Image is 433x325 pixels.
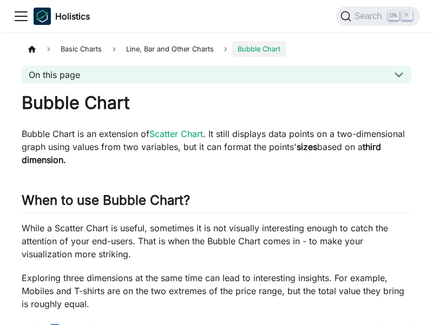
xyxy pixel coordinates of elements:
nav: Breadcrumbs [22,41,411,57]
span: Line, Bar and Other Charts [121,41,219,57]
kbd: K [402,11,412,21]
p: Exploring three dimensions at the same time can lead to interesting insights. For example, Mobile... [22,271,411,310]
p: Bubble Chart is an extension of . It still displays data points on a two-dimensional graph using ... [22,127,411,166]
span: Bubble Chart [232,41,286,57]
span: Basic Charts [55,41,107,57]
button: Search (Ctrl+K) [336,6,420,26]
p: While a Scatter Chart is useful, sometimes it is not visually interesting enough to catch the att... [22,222,411,261]
a: HolisticsHolistics [34,8,90,25]
h2: When to use Bubble Chart? [22,192,411,213]
button: On this page [22,66,411,83]
a: Home page [22,41,42,57]
strong: sizes [297,141,317,152]
img: Holistics [34,8,51,25]
span: Search [351,11,389,21]
b: Holistics [55,10,90,23]
button: Toggle navigation bar [13,8,29,24]
h1: Bubble Chart [22,92,411,114]
a: Scatter Chart [149,128,203,139]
